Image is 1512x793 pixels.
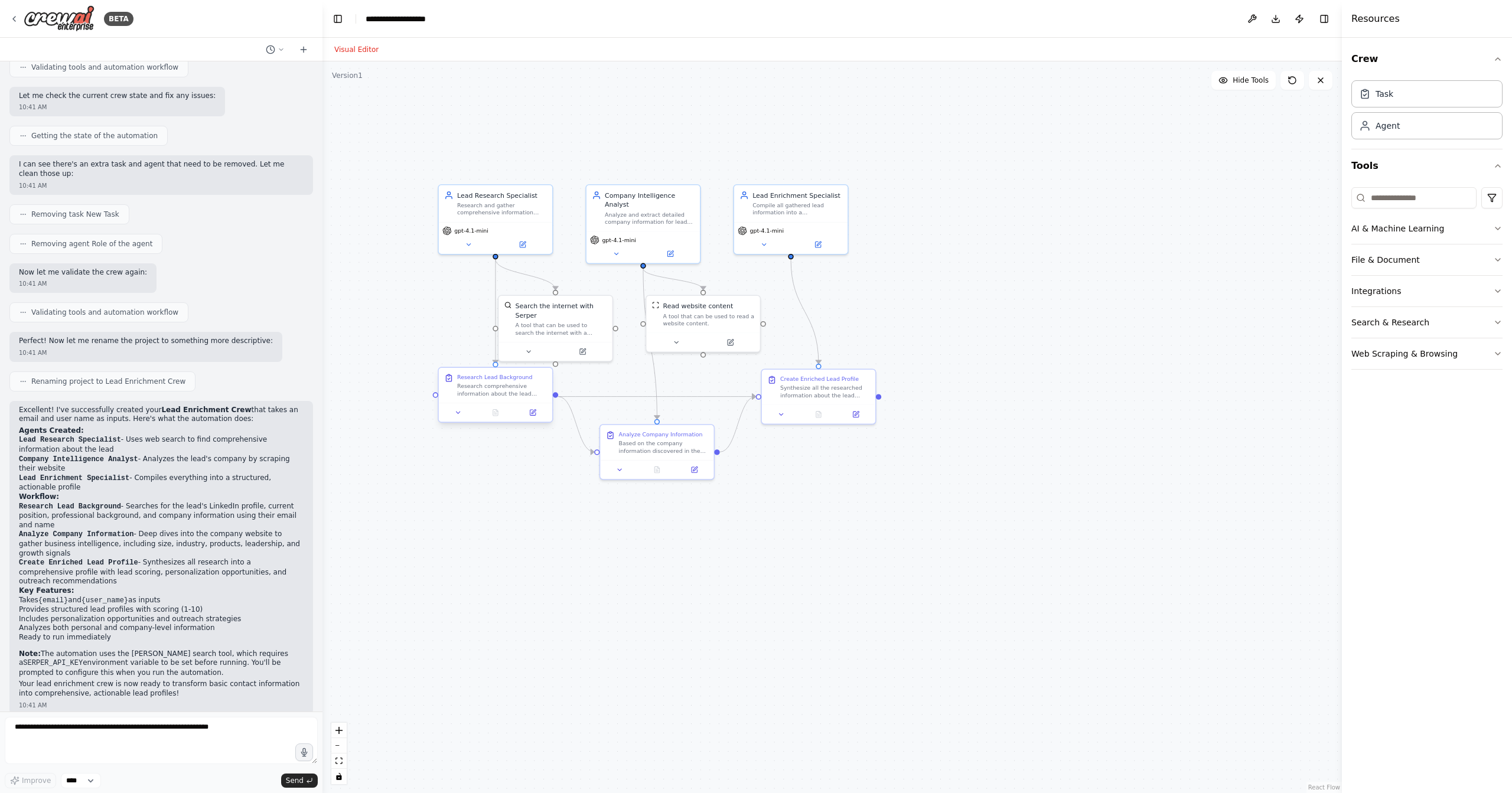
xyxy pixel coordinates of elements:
li: - Uses web search to find comprehensive information about the lead [19,435,304,454]
button: File & Document [1351,244,1503,275]
button: Hide right sidebar [1316,11,1332,27]
code: {email} [38,596,68,605]
strong: Note: [19,650,41,658]
div: BETA [104,12,133,26]
button: No output available [476,407,515,418]
img: Logo [24,5,94,32]
button: Open in side panel [644,249,696,260]
span: Getting the state of the automation [31,131,158,141]
span: Renaming project to Lead Enrichment Crew [31,377,185,386]
code: Create Enriched Lead Profile [19,559,138,567]
div: Task [1376,88,1393,100]
code: Lead Research Specialist [19,436,121,444]
button: No output available [637,464,676,475]
code: Company Intelligence Analyst [19,455,138,464]
a: React Flow attribution [1308,784,1340,791]
span: Removing agent Role of the agent [31,239,152,249]
img: SerperDevTool [504,301,512,309]
li: Provides structured lead profiles with scoring (1-10) [19,605,304,615]
li: - Synthesizes all research into a comprehensive profile with lead scoring, personalization opport... [19,558,304,586]
div: Analyze and extract detailed company information for leads, including company size, industry, rec... [605,211,695,226]
div: Search the internet with Serper [516,301,607,319]
button: Search & Research [1351,307,1503,338]
button: Open in side panel [679,464,711,475]
button: Improve [5,773,56,788]
strong: Agents Created: [19,426,84,435]
button: Send [281,774,318,788]
div: Lead Research SpecialistResearch and gather comprehensive information about a lead using their em... [438,184,553,255]
g: Edge from 407f5f67-6acd-4793-9d0b-7dc8a45a323e to 37cf7d1f-bd6d-4955-99fa-6098a16bca11 [491,259,500,364]
div: Research Lead Background [457,373,532,381]
g: Edge from 407f5f67-6acd-4793-9d0b-7dc8a45a323e to c231992a-554c-4d54-a573-0a7983afb3a0 [491,259,560,290]
div: 10:41 AM [19,348,273,357]
img: ScrapeWebsiteTool [652,301,660,309]
div: Lead Enrichment Specialist [752,191,842,200]
code: Research Lead Background [19,502,121,511]
button: AI & Machine Learning [1351,213,1503,244]
span: gpt-4.1-mini [454,227,488,235]
div: 10:41 AM [19,701,304,710]
div: A tool that can be used to search the internet with a search_query. Supports different search typ... [516,322,607,337]
button: Open in side panel [840,409,872,420]
button: Open in side panel [792,239,844,250]
button: Switch to previous chat [261,43,289,57]
p: Now let me validate the crew again: [19,268,147,278]
li: - Compiles everything into a structured, actionable profile [19,474,304,492]
li: Ready to run immediately [19,633,304,642]
button: Start a new chat [294,43,313,57]
li: - Analyzes the lead's company by scraping their website [19,455,304,474]
span: Send [286,776,304,785]
button: Hide left sidebar [330,11,346,27]
g: Edge from 684f9a7a-4554-4f51-b00d-a48a77130f48 to 00124eda-82e7-4a47-98a6-6ea259d9d8d5 [638,269,708,290]
g: Edge from 684f9a7a-4554-4f51-b00d-a48a77130f48 to 21e0e7f7-ea5f-4903-bd50-677ed177ddfc [638,269,661,419]
g: Edge from 21e0e7f7-ea5f-4903-bd50-677ed177ddfc to 862a7e00-f1c2-4a18-b543-3835a82d6de7 [720,392,756,456]
g: Edge from 37cf7d1f-bd6d-4955-99fa-6098a16bca11 to 862a7e00-f1c2-4a18-b543-3835a82d6de7 [558,392,755,402]
div: Research comprehensive information about the lead using their email ({email}) and name ({user_nam... [457,383,547,397]
div: 10:41 AM [19,279,147,288]
button: Integrations [1351,276,1503,306]
div: Tools [1351,182,1503,379]
span: Validating tools and automation workflow [31,308,178,317]
div: Version 1 [332,71,363,80]
button: toggle interactivity [331,769,347,784]
div: Analyze Company Information [619,430,703,438]
div: Compile all gathered lead information into a comprehensive, actionable lead profile with scoring ... [752,202,842,217]
g: Edge from 37cf7d1f-bd6d-4955-99fa-6098a16bca11 to 21e0e7f7-ea5f-4903-bd50-677ed177ddfc [558,392,594,456]
li: - Deep dives into the company website to gather business intelligence, including size, industry, ... [19,530,304,558]
div: Agent [1376,120,1400,132]
div: Analyze Company InformationBased on the company information discovered in the lead research, cond... [599,424,715,480]
div: SerperDevToolSearch the internet with SerperA tool that can be used to search the internet with a... [498,295,613,361]
button: fit view [331,753,347,769]
button: Open in side panel [556,346,608,357]
div: ScrapeWebsiteToolRead website contentA tool that can be used to read a website content. [646,295,761,353]
div: Company Intelligence AnalystAnalyze and extract detailed company information for leads, including... [585,184,700,264]
p: Let me check the current crew state and fix any issues: [19,92,216,101]
div: 10:41 AM [19,103,216,112]
span: gpt-4.1-mini [602,236,636,244]
button: No output available [799,409,838,420]
li: Includes personalization opportunities and outreach strategies [19,615,304,624]
button: Open in side panel [517,407,549,418]
button: Crew [1351,43,1503,76]
code: Lead Enrichment Specialist [19,474,129,482]
button: zoom out [331,738,347,753]
strong: Workflow: [19,492,59,501]
button: Open in side panel [704,337,756,348]
div: Company Intelligence Analyst [605,191,695,209]
span: Hide Tools [1233,76,1269,85]
li: Takes and as inputs [19,596,304,606]
div: Research and gather comprehensive information about a lead using their email ({email}) and name (... [457,202,547,217]
p: Your lead enrichment crew is now ready to transform basic contact information into comprehensive,... [19,680,304,698]
li: - Searches for the lead's LinkedIn profile, current position, professional background, and compan... [19,502,304,530]
p: I can see there's an extra task and agent that need to be removed. Let me clean those up: [19,160,304,178]
code: Analyze Company Information [19,530,133,539]
div: Create Enriched Lead Profile [780,375,859,383]
button: Visual Editor [327,43,386,57]
nav: breadcrumb [366,13,454,25]
div: Based on the company information discovered in the lead research, conduct a deep analysis of the ... [619,440,709,455]
span: Improve [22,776,51,785]
code: {user_name} [82,596,128,605]
div: Read website content [663,301,734,311]
button: Hide Tools [1211,71,1276,90]
button: Tools [1351,149,1503,182]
